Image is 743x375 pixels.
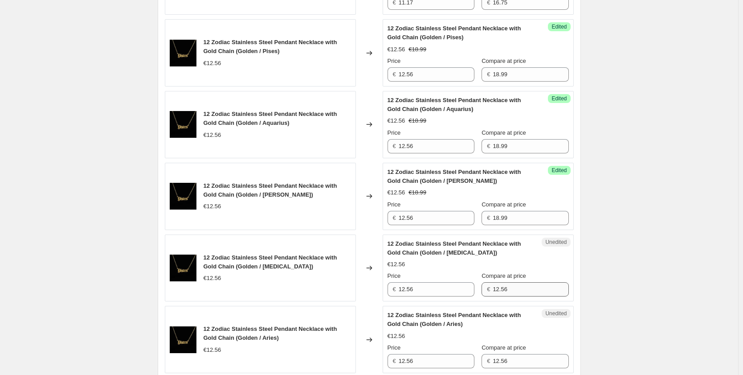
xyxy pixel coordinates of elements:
[482,272,526,279] span: Compare at price
[388,58,401,64] span: Price
[408,188,426,197] strike: €18.99
[204,39,337,54] span: 12 Zodiac Stainless Steel Pendant Necklace with Gold Chain (Golden / Pises)
[388,45,405,54] div: €12.56
[204,182,337,198] span: 12 Zodiac Stainless Steel Pendant Necklace with Gold Chain (Golden / [PERSON_NAME])
[388,344,401,351] span: Price
[393,214,396,221] span: €
[388,116,405,125] div: €12.56
[204,326,337,341] span: 12 Zodiac Stainless Steel Pendant Necklace with Gold Chain (Golden / Aries)
[170,255,196,281] img: JADtyF9vLy9iQKmn_80x.webp
[408,45,426,54] strike: €18.99
[551,167,567,174] span: Edited
[204,274,221,283] div: €12.56
[388,201,401,208] span: Price
[482,344,526,351] span: Compare at price
[170,326,196,353] img: JADtyF9vLy9iQKmn_80x.webp
[388,240,521,256] span: 12 Zodiac Stainless Steel Pendant Necklace with Gold Chain (Golden / [MEDICAL_DATA])
[551,95,567,102] span: Edited
[487,71,490,78] span: €
[393,143,396,149] span: €
[170,183,196,210] img: JADtyF9vLy9iQKmn_80x.webp
[393,358,396,364] span: €
[487,286,490,293] span: €
[170,40,196,66] img: JADtyF9vLy9iQKmn_80x.webp
[388,260,405,269] div: €12.56
[393,71,396,78] span: €
[482,201,526,208] span: Compare at price
[204,131,221,140] div: €12.56
[204,346,221,354] div: €12.56
[545,239,567,246] span: Unedited
[204,59,221,68] div: €12.56
[388,272,401,279] span: Price
[545,310,567,317] span: Unedited
[487,358,490,364] span: €
[388,97,521,112] span: 12 Zodiac Stainless Steel Pendant Necklace with Gold Chain (Golden / Aquarius)
[388,312,521,327] span: 12 Zodiac Stainless Steel Pendant Necklace with Gold Chain (Golden / Aries)
[388,129,401,136] span: Price
[487,214,490,221] span: €
[482,129,526,136] span: Compare at price
[393,286,396,293] span: €
[487,143,490,149] span: €
[204,202,221,211] div: €12.56
[170,111,196,138] img: JADtyF9vLy9iQKmn_80x.webp
[482,58,526,64] span: Compare at price
[388,169,521,184] span: 12 Zodiac Stainless Steel Pendant Necklace with Gold Chain (Golden / [PERSON_NAME])
[204,111,337,126] span: 12 Zodiac Stainless Steel Pendant Necklace with Gold Chain (Golden / Aquarius)
[408,116,426,125] strike: €18.99
[388,332,405,341] div: €12.56
[388,188,405,197] div: €12.56
[388,25,521,41] span: 12 Zodiac Stainless Steel Pendant Necklace with Gold Chain (Golden / Pises)
[551,23,567,30] span: Edited
[204,254,337,270] span: 12 Zodiac Stainless Steel Pendant Necklace with Gold Chain (Golden / [MEDICAL_DATA])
